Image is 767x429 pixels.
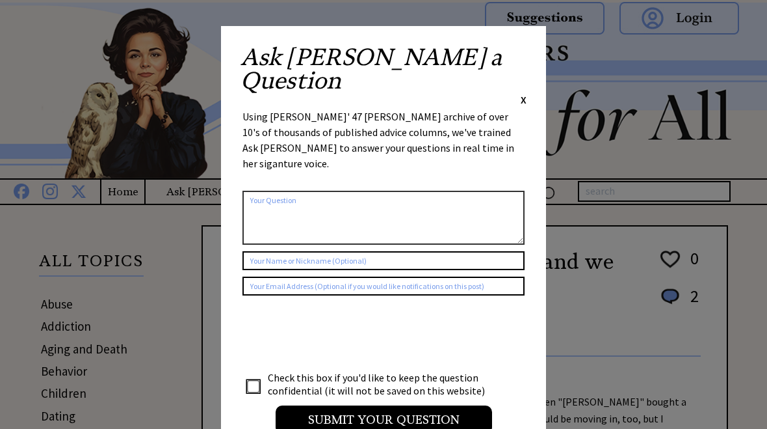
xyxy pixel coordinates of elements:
span: X [521,93,526,106]
td: Check this box if you'd like to keep the question confidential (it will not be saved on this webs... [267,370,497,398]
input: Your Email Address (Optional if you would like notifications on this post) [242,277,525,296]
input: Your Name or Nickname (Optional) [242,251,525,270]
div: Using [PERSON_NAME]' 47 [PERSON_NAME] archive of over 10's of thousands of published advice colum... [242,109,525,184]
iframe: reCAPTCHA [242,309,440,359]
h2: Ask [PERSON_NAME] a Question [240,46,526,92]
